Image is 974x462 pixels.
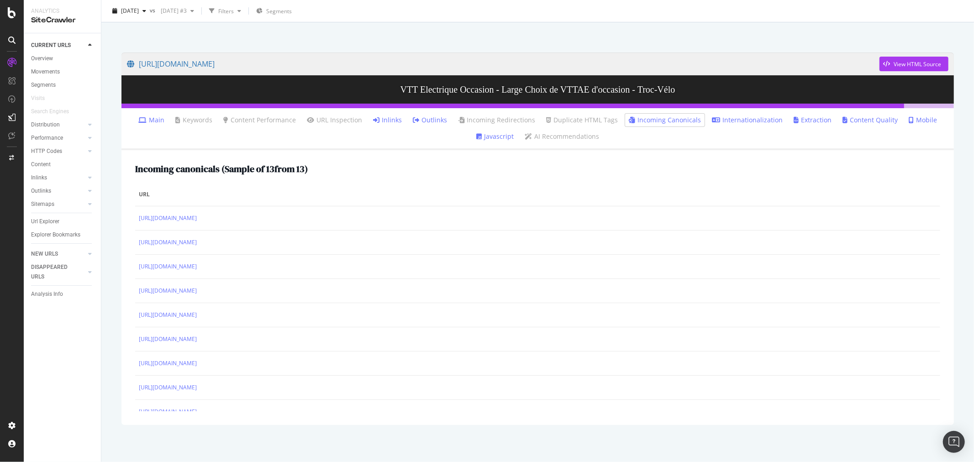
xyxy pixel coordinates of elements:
a: AI Recommendations [525,132,599,141]
h3: VTT Electrique Occasion - Large Choix de VTTAE d'occasion - Troc-Vélo [121,75,954,104]
a: Content Performance [223,115,296,125]
span: 2025 Oct. 10th [121,7,139,15]
div: Analytics [31,7,94,15]
a: Inlinks [31,173,85,183]
a: Overview [31,54,95,63]
a: Performance [31,133,85,143]
a: [URL][DOMAIN_NAME] [139,310,197,320]
div: View HTML Source [894,60,941,68]
a: Url Explorer [31,217,95,226]
a: [URL][DOMAIN_NAME] [139,214,197,223]
a: [URL][DOMAIN_NAME] [139,383,197,392]
div: Distribution [31,120,60,130]
div: HTTP Codes [31,147,62,156]
a: Outlinks [413,115,447,125]
a: Mobile [909,115,937,125]
a: Visits [31,94,54,103]
a: Sitemaps [31,199,85,209]
a: Content [31,160,95,169]
button: [DATE] #3 [157,4,198,18]
div: CURRENT URLS [31,41,71,50]
span: URL [139,190,934,199]
a: Duplicate HTML Tags [546,115,618,125]
span: 2025 Jul. 28th #3 [157,7,187,15]
div: Explorer Bookmarks [31,230,80,240]
a: Keywords [175,115,212,125]
div: Overview [31,54,53,63]
a: Extraction [794,115,832,125]
div: Outlinks [31,186,51,196]
div: SiteCrawler [31,15,94,26]
a: Incoming Canonicals [629,115,701,125]
span: vs [150,6,157,14]
a: Javascript [476,132,514,141]
div: Filters [218,7,234,15]
button: View HTML Source [879,57,948,71]
a: NEW URLS [31,249,85,259]
div: Visits [31,94,45,103]
a: CURRENT URLS [31,41,85,50]
a: Segments [31,80,95,90]
a: Internationalization [712,115,783,125]
a: URL Inspection [307,115,362,125]
div: Open Intercom Messenger [943,431,965,453]
a: [URL][DOMAIN_NAME] [139,407,197,416]
a: [URL][DOMAIN_NAME] [139,262,197,271]
a: [URL][DOMAIN_NAME] [139,286,197,295]
a: [URL][DOMAIN_NAME] [139,238,197,247]
div: Content [31,160,51,169]
div: Sitemaps [31,199,54,209]
a: Inlinks [373,115,402,125]
a: Incoming Redirections [458,115,535,125]
button: Filters [205,4,245,18]
div: Analysis Info [31,289,63,299]
button: Segments [253,4,295,18]
span: Segments [266,7,292,15]
div: NEW URLS [31,249,58,259]
a: HTTP Codes [31,147,85,156]
button: [DATE] [109,4,150,18]
a: DISAPPEARED URLS [31,262,85,282]
div: Search Engines [31,107,69,116]
a: [URL][DOMAIN_NAME] [139,335,197,344]
div: DISAPPEARED URLS [31,262,77,282]
a: Content Quality [842,115,898,125]
div: Performance [31,133,63,143]
a: [URL][DOMAIN_NAME] [127,52,879,75]
h2: Incoming canonicals (Sample of 13 from 13 ) [135,164,308,174]
div: Inlinks [31,173,47,183]
a: Explorer Bookmarks [31,230,95,240]
a: Search Engines [31,107,78,116]
a: Analysis Info [31,289,95,299]
div: Segments [31,80,56,90]
div: Movements [31,67,60,77]
a: Main [138,115,164,125]
a: Movements [31,67,95,77]
a: [URL][DOMAIN_NAME] [139,359,197,368]
a: Outlinks [31,186,85,196]
div: Url Explorer [31,217,59,226]
a: Distribution [31,120,85,130]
